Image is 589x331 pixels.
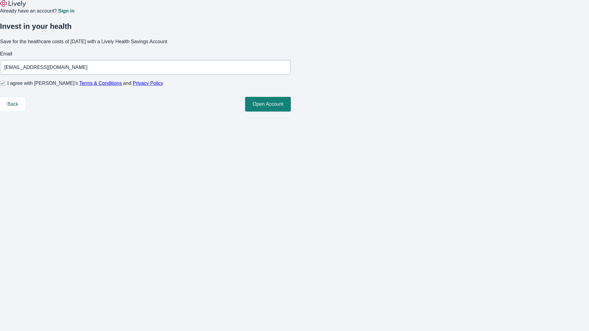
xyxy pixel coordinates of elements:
a: Sign in [58,9,74,13]
a: Privacy Policy [133,81,164,86]
span: I agree with [PERSON_NAME]’s and [7,80,163,87]
button: Open Account [245,97,291,112]
a: Terms & Conditions [79,81,122,86]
